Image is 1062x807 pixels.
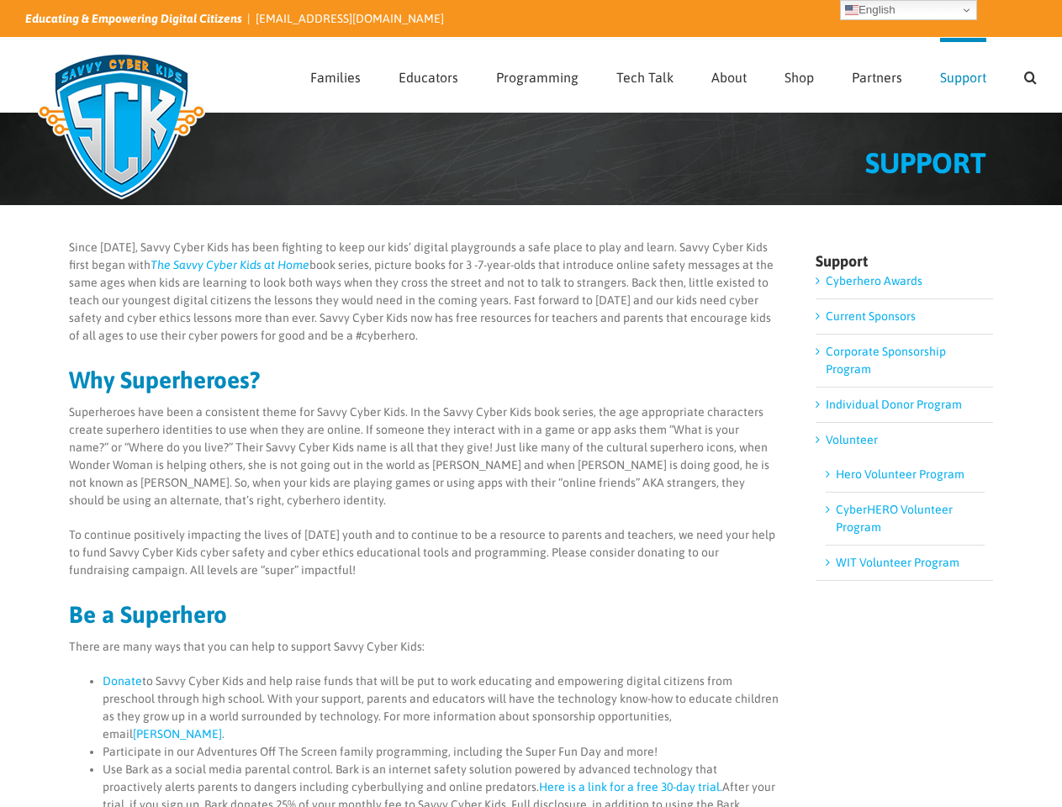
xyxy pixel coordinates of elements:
[616,71,674,84] span: Tech Talk
[69,403,779,509] p: Superheroes have been a consistent theme for Savvy Cyber Kids. In the Savvy Cyber Kids book serie...
[25,42,218,210] img: Savvy Cyber Kids Logo
[69,603,779,626] h2: Be a Superhero
[69,368,779,392] h2: Why Superheroes?
[785,71,814,84] span: Shop
[852,38,902,112] a: Partners
[151,258,309,272] a: The Savvy Cyber Kids at Home
[940,38,986,112] a: Support
[826,309,916,323] a: Current Sponsors
[711,38,747,112] a: About
[399,71,458,84] span: Educators
[310,71,361,84] span: Families
[25,12,242,25] i: Educating & Empowering Digital Citizens
[103,743,779,761] li: Participate in our Adventures Off The Screen family programming, including the Super Fun Day and ...
[496,71,579,84] span: Programming
[103,674,142,688] a: Donate
[103,672,779,743] li: to Savvy Cyber Kids and help raise funds that will be put to work educating and empowering digita...
[826,433,878,446] a: Volunteer
[310,38,361,112] a: Families
[826,345,946,376] a: Corporate Sponsorship Program
[711,71,747,84] span: About
[133,727,222,741] a: [PERSON_NAME]
[836,503,953,534] a: CyberHERO Volunteer Program
[616,38,674,112] a: Tech Talk
[69,526,779,579] p: To continue positively impacting the lives of [DATE] youth and to continue to be a resource to pa...
[310,38,1037,112] nav: Main Menu
[836,467,964,481] a: Hero Volunteer Program
[852,71,902,84] span: Partners
[69,638,779,656] p: There are many ways that you can help to support Savvy Cyber Kids:
[399,38,458,112] a: Educators
[865,146,986,179] span: SUPPORT
[940,71,986,84] span: Support
[826,398,962,411] a: Individual Donor Program
[826,274,922,287] a: Cyberhero Awards
[69,239,779,345] p: Since [DATE], Savvy Cyber Kids has been fighting to keep our kids’ digital playgrounds a safe pla...
[836,556,959,569] a: WIT Volunteer Program
[539,780,722,794] a: Here is a link for a free 30-day trial.
[496,38,579,112] a: Programming
[785,38,814,112] a: Shop
[845,3,859,17] img: en
[1024,38,1037,112] a: Search
[256,12,444,25] a: [EMAIL_ADDRESS][DOMAIN_NAME]
[816,254,993,269] h4: Support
